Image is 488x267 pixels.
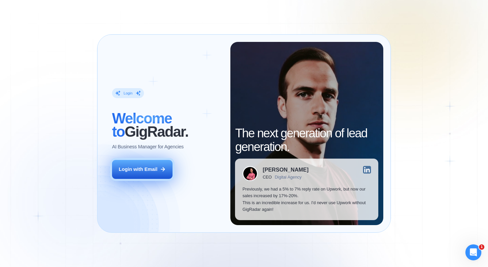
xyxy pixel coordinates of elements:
[275,175,302,180] div: Digital Agency
[112,110,172,140] span: Welcome to
[112,112,223,139] h2: ‍ GigRadar.
[263,167,308,173] div: [PERSON_NAME]
[235,127,378,154] h2: The next generation of lead generation.
[242,186,371,213] p: Previously, we had a 5% to 7% reply rate on Upwork, but now our sales increased by 17%-20%. This ...
[119,166,157,173] div: Login with Email
[112,143,183,150] p: AI Business Manager for Agencies
[124,91,133,96] div: Login
[465,244,481,260] iframe: Intercom live chat
[112,160,173,179] button: Login with Email
[263,175,272,180] div: CEO
[479,244,484,250] span: 1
